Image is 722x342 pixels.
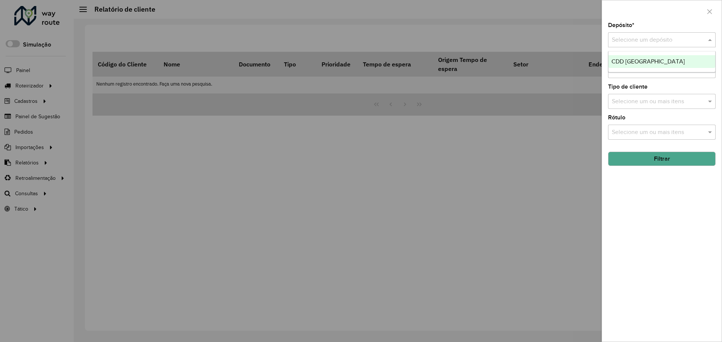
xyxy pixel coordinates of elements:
[608,21,634,30] label: Depósito
[608,152,716,166] button: Filtrar
[608,113,625,122] label: Rótulo
[608,82,648,91] label: Tipo de cliente
[611,58,685,65] span: CDD [GEOGRAPHIC_DATA]
[608,51,716,72] ng-dropdown-panel: Options list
